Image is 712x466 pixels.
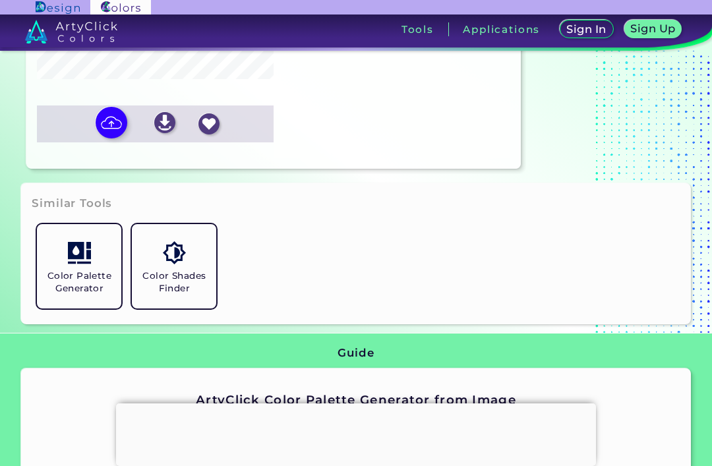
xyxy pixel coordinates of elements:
img: icon picture [96,107,127,138]
a: Sign In [562,21,610,38]
img: icon_col_pal_col.svg [68,241,91,264]
img: logo_artyclick_colors_white.svg [25,20,118,44]
iframe: Advertisement [116,403,596,463]
h3: Similar Tools [32,196,112,212]
h3: Guide [338,345,374,361]
img: icon_download_white.svg [154,112,175,133]
a: Color Shades Finder [127,219,222,314]
img: icon_favourite_white.svg [198,113,220,134]
img: ArtyClick Design logo [36,1,80,14]
a: Color Palette Generator [32,219,127,314]
h5: Color Shades Finder [137,270,211,295]
h3: Tools [401,24,434,34]
h2: ArtyClick Color Palette Generator from Image [128,392,583,409]
h5: Sign Up [633,24,674,34]
h3: Applications [463,24,540,34]
a: Sign Up [627,21,679,38]
img: icon_color_shades.svg [163,241,186,264]
h5: Sign In [569,24,605,34]
h5: Color Palette Generator [42,270,116,295]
